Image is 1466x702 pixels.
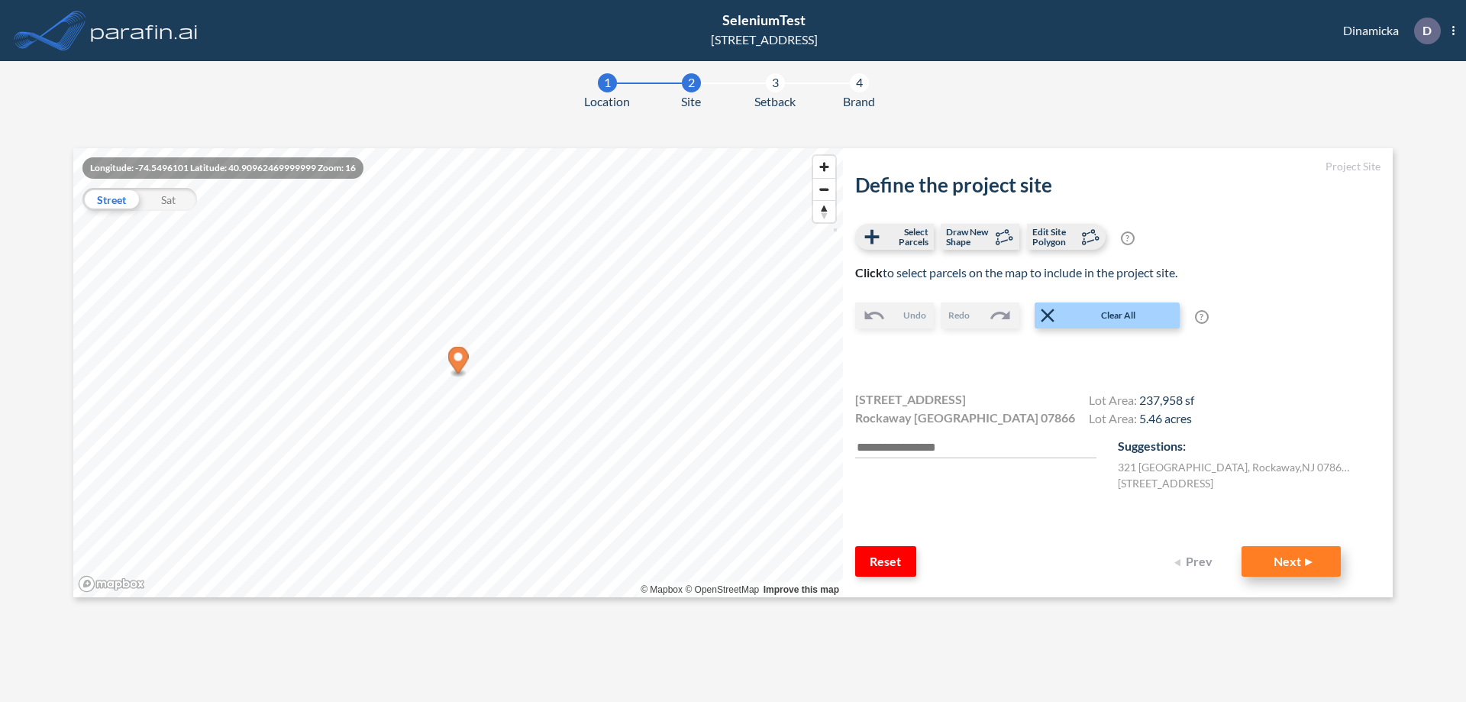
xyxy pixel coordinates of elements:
div: Street [82,188,140,211]
span: Redo [948,309,970,322]
b: Click [855,265,883,280]
span: Clear All [1059,309,1178,322]
button: Reset [855,546,916,577]
label: [STREET_ADDRESS] [1118,475,1213,491]
div: 1 [598,73,617,92]
img: logo [88,15,201,46]
label: 321 [GEOGRAPHIC_DATA] , Rockaway , NJ 07866 , US [1118,459,1355,475]
div: 4 [850,73,869,92]
h4: Lot Area: [1089,393,1194,411]
button: Next [1242,546,1341,577]
a: Mapbox [641,584,683,595]
a: Improve this map [764,584,839,595]
span: Undo [903,309,926,322]
div: Longitude: -74.5496101 Latitude: 40.90962469999999 Zoom: 16 [82,157,363,179]
div: 3 [766,73,785,92]
p: D [1422,24,1432,37]
h4: Lot Area: [1089,411,1194,429]
button: Zoom out [813,178,835,200]
span: to select parcels on the map to include in the project site. [855,265,1177,280]
a: Mapbox homepage [78,575,145,593]
span: 5.46 acres [1139,411,1192,425]
span: Reset bearing to north [813,201,835,222]
span: Site [681,92,701,111]
div: Map marker [448,347,469,378]
button: Reset bearing to north [813,200,835,222]
span: Edit Site Polygon [1032,227,1077,247]
span: Select Parcels [883,227,928,247]
span: Draw New Shape [946,227,991,247]
canvas: Map [73,148,843,597]
div: Sat [140,188,197,211]
button: Zoom in [813,156,835,178]
button: Prev [1165,546,1226,577]
h5: Project Site [855,160,1380,173]
div: Dinamicka [1320,18,1455,44]
span: ? [1121,231,1135,245]
span: Zoom out [813,179,835,200]
p: Suggestions: [1118,437,1380,455]
span: 237,958 sf [1139,393,1194,407]
button: Undo [855,302,934,328]
div: [STREET_ADDRESS] [711,31,818,49]
button: Clear All [1035,302,1180,328]
a: OpenStreetMap [685,584,759,595]
span: Setback [754,92,796,111]
span: [STREET_ADDRESS] [855,390,966,409]
h2: Define the project site [855,173,1380,197]
span: Location [584,92,630,111]
span: Brand [843,92,875,111]
span: ? [1195,310,1209,324]
span: Rockaway [GEOGRAPHIC_DATA] 07866 [855,409,1075,427]
span: SeleniumTest [722,11,806,28]
div: 2 [682,73,701,92]
button: Redo [941,302,1019,328]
